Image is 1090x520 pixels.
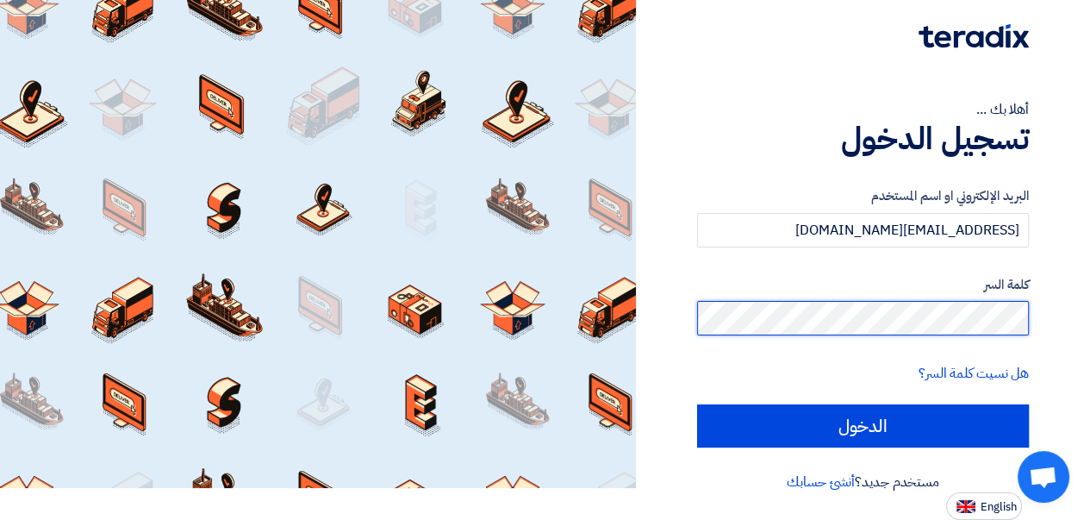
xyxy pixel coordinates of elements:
[981,501,1017,513] span: English
[956,500,975,513] img: en-US.png
[787,472,855,492] a: أنشئ حسابك
[919,363,1029,384] a: هل نسيت كلمة السر؟
[697,472,1029,492] div: مستخدم جديد؟
[697,275,1029,295] label: كلمة السر
[697,213,1029,247] input: أدخل بريد العمل الإلكتروني او اسم المستخدم الخاص بك ...
[697,186,1029,206] label: البريد الإلكتروني او اسم المستخدم
[697,120,1029,158] h1: تسجيل الدخول
[946,492,1022,520] button: English
[697,404,1029,448] input: الدخول
[1018,451,1069,503] div: Open chat
[697,99,1029,120] div: أهلا بك ...
[919,24,1029,48] img: Teradix logo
